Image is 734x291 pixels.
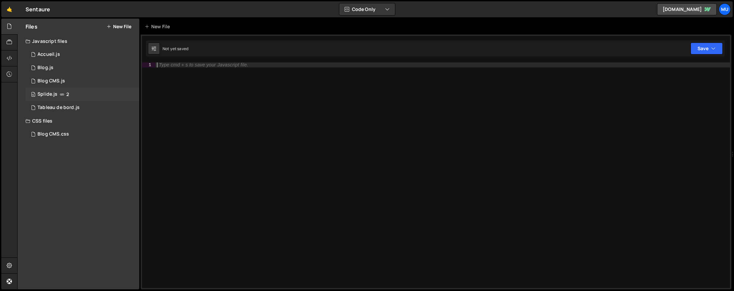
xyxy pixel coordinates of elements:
div: Blog CMS.css [37,131,69,137]
div: 16397/45229.js [26,74,139,88]
div: 16397/44356.js [26,88,139,101]
a: Mu [719,3,731,15]
div: Tableau de bord.js [37,105,80,111]
span: 2 [66,92,69,97]
div: Not yet saved [163,46,188,51]
div: 16397/45235.js [26,61,139,74]
span: 14 [31,92,35,98]
div: Javascript files [18,35,139,48]
div: Accueil.js [37,51,60,57]
a: 🤙 [1,1,18,17]
h2: Files [26,23,37,30]
button: Save [691,43,723,54]
div: Splide.js [37,91,57,97]
div: New File [145,23,172,30]
div: Sentaure [26,5,50,13]
a: [DOMAIN_NAME] [657,3,717,15]
div: 16397/47406.js [26,101,139,114]
div: CSS files [18,114,139,128]
div: Blog.js [37,65,53,71]
div: 16397/45256.js [26,48,139,61]
div: Blog CMS.js [37,78,65,84]
button: New File [106,24,131,29]
div: Type cmd + s to save your Javascript file. [159,63,248,67]
div: 1 [142,62,156,67]
button: Code Only [339,3,395,15]
div: 16397/45232.css [26,128,139,141]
